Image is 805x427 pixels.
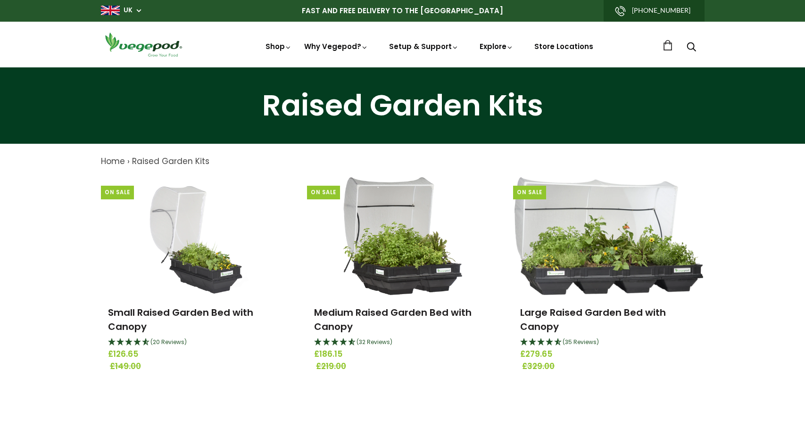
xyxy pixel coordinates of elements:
[314,348,491,361] span: £186.15
[389,41,459,51] a: Setup & Support
[101,31,186,58] img: Vegepod
[480,41,514,51] a: Explore
[266,41,292,51] a: Shop
[520,337,697,349] div: 4.69 Stars - 35 Reviews
[108,306,253,333] a: Small Raised Garden Bed with Canopy
[316,361,493,373] span: £219.00
[304,41,368,51] a: Why Vegepod?
[132,156,209,167] a: Raised Garden Kits
[534,41,593,51] a: Store Locations
[101,6,120,15] img: gb_large.png
[12,91,793,120] h1: Raised Garden Kits
[687,43,696,53] a: Search
[140,177,252,295] img: Small Raised Garden Bed with Canopy
[124,6,133,15] a: UK
[357,338,392,346] span: 4.66 Stars - 32 Reviews
[101,156,125,167] a: Home
[515,177,703,295] img: Large Raised Garden Bed with Canopy
[563,338,599,346] span: 4.69 Stars - 35 Reviews
[314,306,472,333] a: Medium Raised Garden Bed with Canopy
[343,177,463,295] img: Medium Raised Garden Bed with Canopy
[110,361,287,373] span: £149.00
[520,348,697,361] span: £279.65
[127,156,130,167] span: ›
[108,348,285,361] span: £126.65
[314,337,491,349] div: 4.66 Stars - 32 Reviews
[522,361,699,373] span: £329.00
[101,156,705,168] nav: breadcrumbs
[108,337,285,349] div: 4.75 Stars - 20 Reviews
[150,338,187,346] span: 4.75 Stars - 20 Reviews
[520,306,666,333] a: Large Raised Garden Bed with Canopy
